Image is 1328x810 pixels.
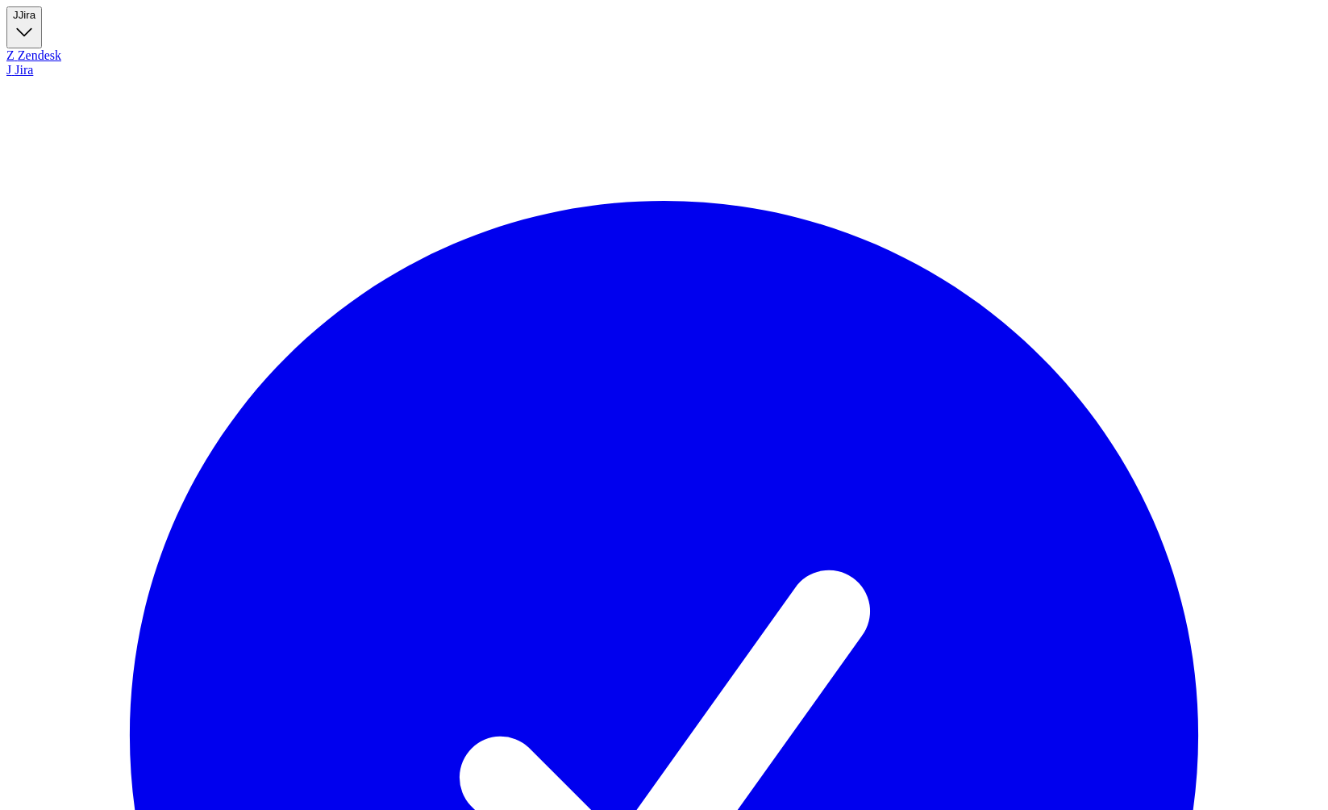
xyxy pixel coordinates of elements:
[19,9,35,21] span: Jira
[6,48,15,62] span: Z
[6,63,11,77] span: J
[6,63,1322,77] div: Jira
[6,48,1322,63] div: Zendesk
[6,6,42,48] button: JJira
[13,9,19,21] span: J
